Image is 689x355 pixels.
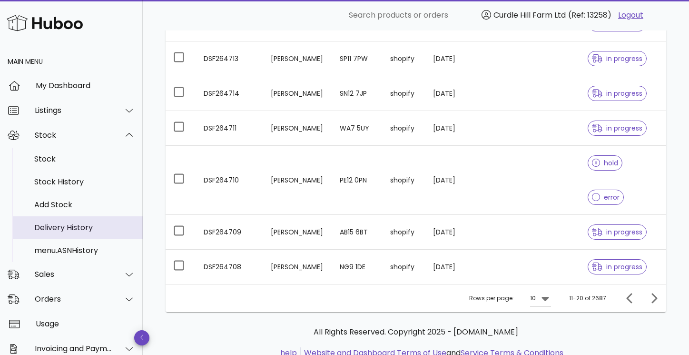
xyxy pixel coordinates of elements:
[263,76,332,111] td: [PERSON_NAME]
[469,284,551,312] div: Rows per page:
[35,131,112,140] div: Stock
[592,160,619,166] span: hold
[530,294,536,303] div: 10
[35,294,112,304] div: Orders
[196,41,263,76] td: DSF264713
[383,250,425,284] td: shopify
[34,200,135,209] div: Add Stock
[645,290,662,307] button: Next page
[34,223,135,232] div: Delivery History
[332,41,383,76] td: SP11 7PW
[569,294,606,303] div: 11-20 of 2687
[173,326,659,338] p: All Rights Reserved. Copyright 2025 - [DOMAIN_NAME]
[383,215,425,250] td: shopify
[196,111,263,146] td: DSF264711
[36,81,135,90] div: My Dashboard
[196,76,263,111] td: DSF264714
[35,270,112,279] div: Sales
[332,111,383,146] td: WA7 5UY
[530,291,551,306] div: 10Rows per page:
[196,215,263,250] td: DSF264709
[383,111,425,146] td: shopify
[568,10,611,20] span: (Ref: 13258)
[383,41,425,76] td: shopify
[493,10,566,20] span: Curdle Hill Farm Ltd
[425,146,485,215] td: [DATE]
[425,250,485,284] td: [DATE]
[332,250,383,284] td: NG9 1DE
[7,13,83,33] img: Huboo Logo
[34,246,135,255] div: menu.ASNHistory
[263,111,332,146] td: [PERSON_NAME]
[34,154,135,163] div: Stock
[425,76,485,111] td: [DATE]
[592,55,642,62] span: in progress
[263,41,332,76] td: [PERSON_NAME]
[332,76,383,111] td: SN12 7JP
[36,319,135,328] div: Usage
[34,177,135,186] div: Stock History
[263,146,332,215] td: [PERSON_NAME]
[592,229,642,235] span: in progress
[592,194,620,201] span: error
[196,146,263,215] td: DSF264710
[618,10,643,21] a: Logout
[425,215,485,250] td: [DATE]
[332,146,383,215] td: PE12 0PN
[35,106,112,115] div: Listings
[592,264,642,270] span: in progress
[383,146,425,215] td: shopify
[263,250,332,284] td: [PERSON_NAME]
[196,250,263,284] td: DSF264708
[332,215,383,250] td: AB15 6BT
[425,41,485,76] td: [DATE]
[425,111,485,146] td: [DATE]
[383,76,425,111] td: shopify
[621,290,639,307] button: Previous page
[592,125,642,132] span: in progress
[592,90,642,97] span: in progress
[35,344,112,353] div: Invoicing and Payments
[263,215,332,250] td: [PERSON_NAME]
